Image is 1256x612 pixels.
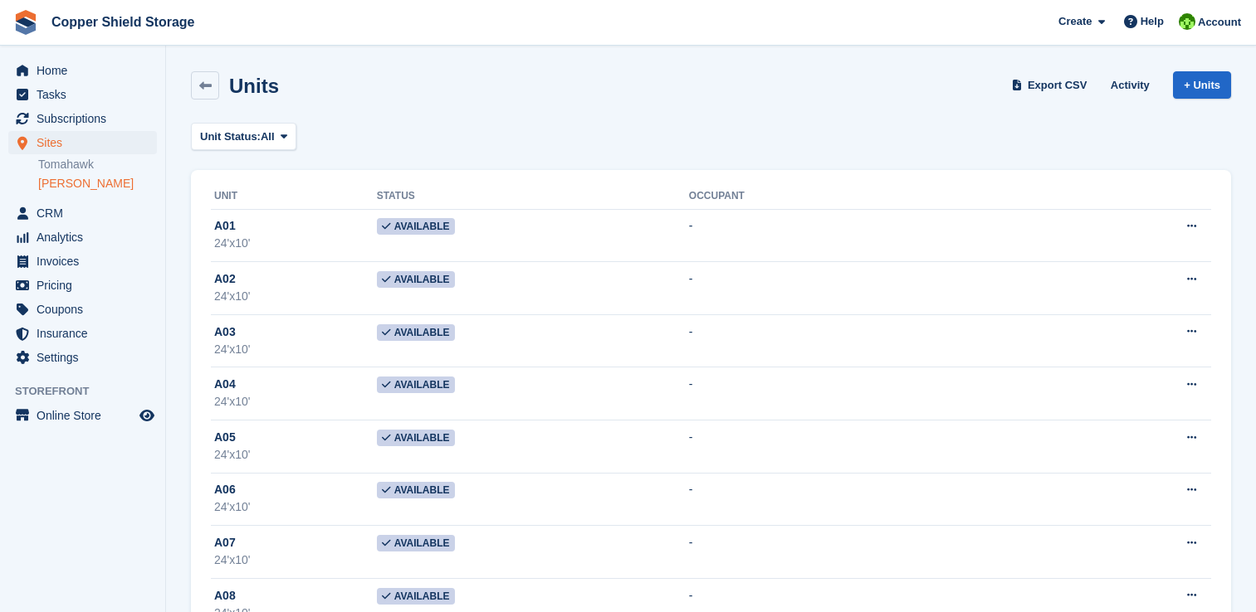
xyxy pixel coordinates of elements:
[37,83,136,106] span: Tasks
[377,376,455,393] span: Available
[261,129,275,145] span: All
[191,123,296,150] button: Unit Status: All
[13,10,38,35] img: stora-icon-8386f47178a22dfd0bd8f6a31ec36ba5ce8667c1dd55bd0f319d3a0aa187defe.svg
[377,218,455,235] span: Available
[38,157,157,172] a: Tomahawk
[45,8,201,36] a: Copper Shield Storage
[200,129,261,145] span: Unit Status:
[8,107,157,130] a: menu
[8,274,157,297] a: menu
[8,202,157,225] a: menu
[1173,71,1231,99] a: + Units
[214,429,236,446] span: A05
[8,59,157,82] a: menu
[689,183,1072,210] th: Occupant
[214,534,236,551] span: A07
[37,274,136,297] span: Pricing
[1179,13,1195,30] img: Stephanie Wirhanowicz
[377,430,455,446] span: Available
[377,482,455,498] span: Available
[8,346,157,369] a: menu
[211,183,377,210] th: Unit
[377,271,455,288] span: Available
[214,235,377,252] div: 24'x10'
[214,217,236,235] span: A01
[8,404,157,427] a: menu
[37,202,136,225] span: CRM
[689,314,1072,367] td: -
[377,535,455,551] span: Available
[214,587,236,605] span: A08
[1198,14,1241,31] span: Account
[377,588,455,605] span: Available
[214,270,236,288] span: A02
[1009,71,1094,99] a: Export CSV
[377,183,689,210] th: Status
[37,298,136,321] span: Coupons
[689,209,1072,262] td: -
[37,250,136,273] span: Invoices
[8,298,157,321] a: menu
[214,323,236,341] span: A03
[15,383,165,400] span: Storefront
[8,322,157,345] a: menu
[8,226,157,249] a: menu
[38,176,157,192] a: [PERSON_NAME]
[214,498,377,516] div: 24'x10'
[689,367,1072,420] td: -
[214,481,236,498] span: A06
[8,131,157,154] a: menu
[37,404,136,427] span: Online Store
[214,376,236,393] span: A04
[214,446,377,464] div: 24'x10'
[1028,77,1087,94] span: Export CSV
[37,107,136,130] span: Subscriptions
[37,346,136,369] span: Settings
[214,393,377,410] div: 24'x10'
[1141,13,1164,30] span: Help
[37,131,136,154] span: Sites
[1104,71,1156,99] a: Activity
[229,75,279,97] h2: Units
[37,226,136,249] span: Analytics
[689,526,1072,579] td: -
[214,341,377,358] div: 24'x10'
[37,322,136,345] span: Insurance
[37,59,136,82] span: Home
[137,406,157,425] a: Preview store
[689,473,1072,526] td: -
[689,262,1072,315] td: -
[689,420,1072,474] td: -
[214,551,377,569] div: 24'x10'
[8,83,157,106] a: menu
[214,288,377,305] div: 24'x10'
[8,250,157,273] a: menu
[377,324,455,341] span: Available
[1058,13,1092,30] span: Create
